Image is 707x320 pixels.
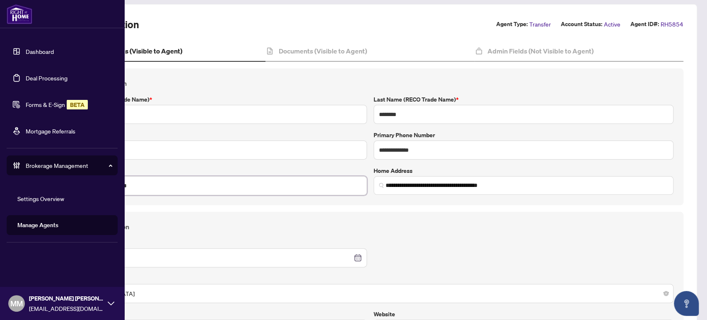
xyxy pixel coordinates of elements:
[279,46,367,56] h4: Documents (Visible to Agent)
[67,222,673,232] h4: Personal Information
[379,183,384,188] img: search_icon
[72,286,668,301] span: Male
[374,131,674,140] label: Primary Phone Number
[69,46,182,56] h4: Agent Profile Fields (Visible to Agent)
[67,310,367,319] label: Languages spoken
[26,48,54,55] a: Dashboard
[29,304,104,313] span: [EMAIL_ADDRESS][DOMAIN_NAME]
[67,238,367,247] label: Date of Birth
[661,19,683,29] span: RH5854
[10,298,23,309] span: MM
[664,291,668,296] span: close-circle
[630,19,659,29] label: Agent ID#:
[374,166,674,175] label: Home Address
[67,78,673,88] h4: Contact Information
[374,95,674,104] label: Last Name (RECO Trade Name)
[604,19,620,29] span: Active
[487,46,594,56] h4: Admin Fields (Not Visible to Agent)
[17,221,58,229] a: Manage Agents
[674,291,699,316] button: Open asap
[496,19,528,29] label: Agent Type:
[26,127,75,135] a: Mortgage Referrals
[26,161,112,170] span: Brokerage Management
[26,74,68,82] a: Deal Processing
[17,195,64,202] a: Settings Overview
[26,101,88,108] a: Forms & E-SignBETA
[529,19,551,29] span: Transfer
[67,131,367,140] label: Legal Name
[374,310,674,319] label: Website
[561,19,602,29] label: Account Status:
[7,4,32,24] img: logo
[29,294,104,303] span: [PERSON_NAME] [PERSON_NAME]
[67,166,367,175] label: E-mail Address
[67,274,673,283] label: Gender
[67,95,367,104] label: First Name (RECO Trade Name)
